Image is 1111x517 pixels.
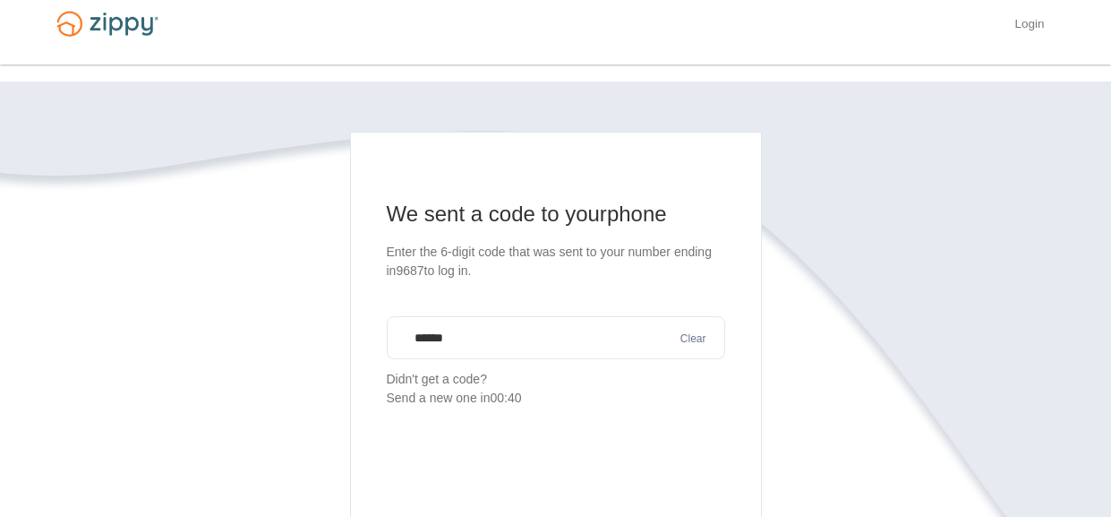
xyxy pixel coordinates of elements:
[387,370,725,408] p: Didn't get a code?
[1014,17,1044,35] a: Login
[387,243,725,280] p: Enter the 6-digit code that was sent to your number ending in 9687 to log in.
[387,389,725,408] div: Send a new one in 00:40
[387,200,725,228] h1: We sent a code to your phone
[675,331,712,348] button: Clear
[46,3,169,45] img: Logo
